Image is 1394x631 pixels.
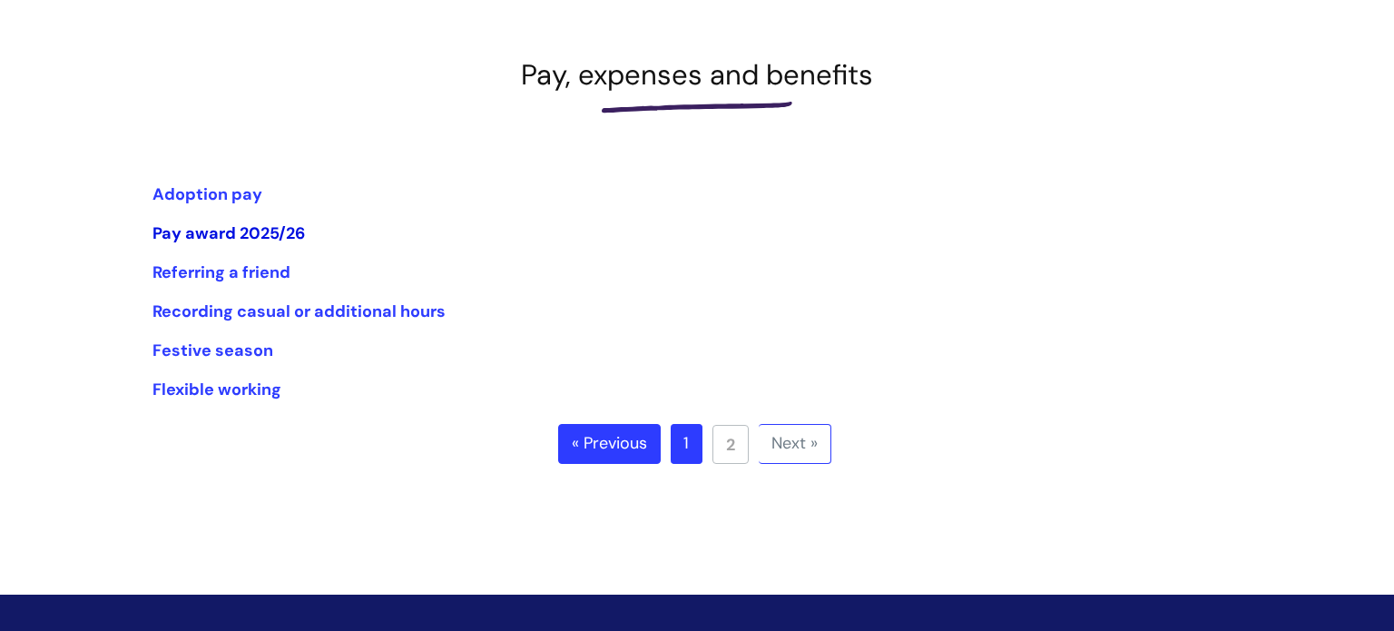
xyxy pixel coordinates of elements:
a: Festive season [152,340,273,361]
a: « Previous [558,424,661,464]
a: Next » [759,424,831,464]
a: Pay award 2025/26 [152,222,305,244]
h1: Pay, expenses and benefits [152,58,1242,92]
a: 1 [671,424,702,464]
a: Referring a friend [152,261,290,283]
a: Flexible working [152,379,281,400]
a: Adoption pay [152,183,262,205]
a: 2 [712,425,749,464]
a: Recording casual or additional hours [152,301,446,322]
